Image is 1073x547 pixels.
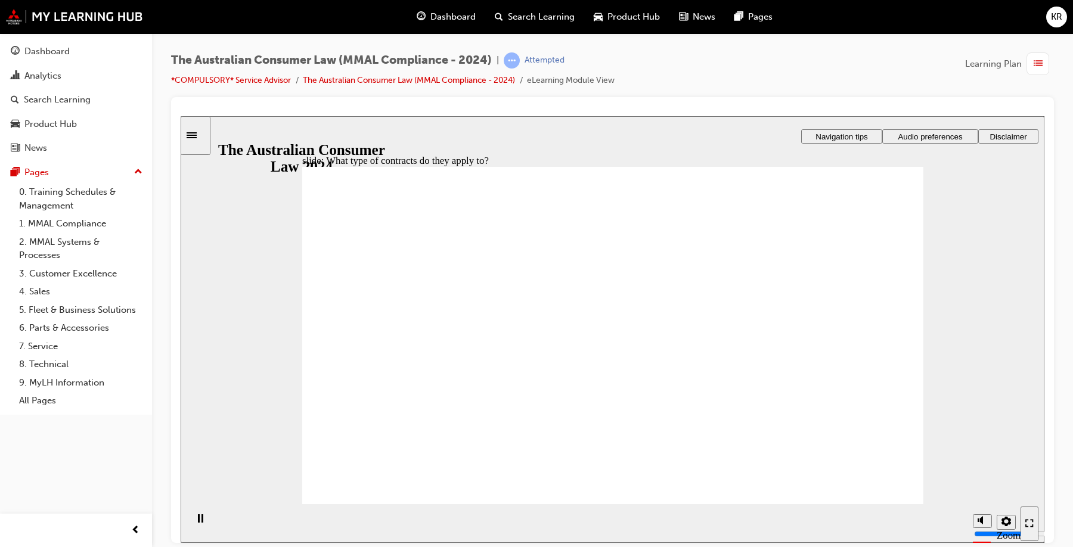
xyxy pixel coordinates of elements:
a: 6. Parts & Accessories [14,319,147,337]
span: KR [1051,10,1062,24]
span: News [693,10,715,24]
span: search-icon [11,95,19,105]
li: eLearning Module View [527,74,615,88]
img: mmal [6,9,143,24]
button: KR [1046,7,1067,27]
a: 2. MMAL Systems & Processes [14,233,147,265]
button: Enter full-screen (Ctrl+Alt+F) [840,390,858,425]
span: car-icon [11,119,20,130]
a: news-iconNews [669,5,725,29]
button: Pages [5,161,147,184]
div: News [24,141,47,155]
button: Mute (Ctrl+Alt+M) [792,398,811,412]
nav: slide navigation [840,388,858,427]
a: Search Learning [5,89,147,111]
span: news-icon [11,143,20,154]
div: Attempted [525,55,565,66]
a: News [5,137,147,159]
span: news-icon [679,10,688,24]
span: Search Learning [508,10,575,24]
a: 8. Technical [14,355,147,374]
span: The Australian Consumer Law (MMAL Compliance - 2024) [171,54,492,67]
span: Pages [748,10,773,24]
span: car-icon [594,10,603,24]
span: prev-icon [131,523,140,538]
a: All Pages [14,391,147,410]
label: Zoom to fit [816,414,840,449]
div: misc controls [786,388,834,427]
span: list-icon [1034,57,1043,72]
a: 4. Sales [14,282,147,301]
div: Product Hub [24,117,77,131]
button: Disclaimer [798,13,858,27]
span: Audio preferences [717,16,782,25]
button: Settings [816,399,835,414]
a: car-iconProduct Hub [584,5,669,29]
a: Analytics [5,65,147,87]
span: Learning Plan [965,57,1022,71]
button: Navigation tips [621,13,702,27]
span: chart-icon [11,71,20,82]
div: playback controls [6,388,26,427]
span: Dashboard [430,10,476,24]
span: up-icon [134,164,142,180]
a: 0. Training Schedules & Management [14,183,147,215]
span: Product Hub [607,10,660,24]
button: Pause (Ctrl+Alt+P) [6,397,26,418]
div: Dashboard [24,45,70,58]
a: pages-iconPages [725,5,782,29]
span: Navigation tips [635,16,687,25]
span: pages-icon [734,10,743,24]
div: Analytics [24,69,61,83]
span: | [497,54,499,67]
a: The Australian Consumer Law (MMAL Compliance - 2024) [303,75,515,85]
button: Audio preferences [702,13,798,27]
a: 7. Service [14,337,147,356]
a: 9. MyLH Information [14,374,147,392]
a: 5. Fleet & Business Solutions [14,301,147,319]
a: search-iconSearch Learning [485,5,584,29]
a: Product Hub [5,113,147,135]
span: learningRecordVerb_ATTEMPT-icon [504,52,520,69]
span: Disclaimer [809,16,846,25]
span: pages-icon [11,167,20,178]
div: Search Learning [24,93,91,107]
a: Dashboard [5,41,147,63]
input: volume [793,413,870,422]
a: *COMPULSORY* Service Advisor [171,75,291,85]
button: Learning Plan [965,52,1054,75]
a: 3. Customer Excellence [14,265,147,283]
div: Pages [24,166,49,179]
a: 1. MMAL Compliance [14,215,147,233]
a: guage-iconDashboard [407,5,485,29]
button: DashboardAnalyticsSearch LearningProduct HubNews [5,38,147,161]
span: guage-icon [417,10,426,24]
span: guage-icon [11,46,20,57]
span: search-icon [495,10,503,24]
